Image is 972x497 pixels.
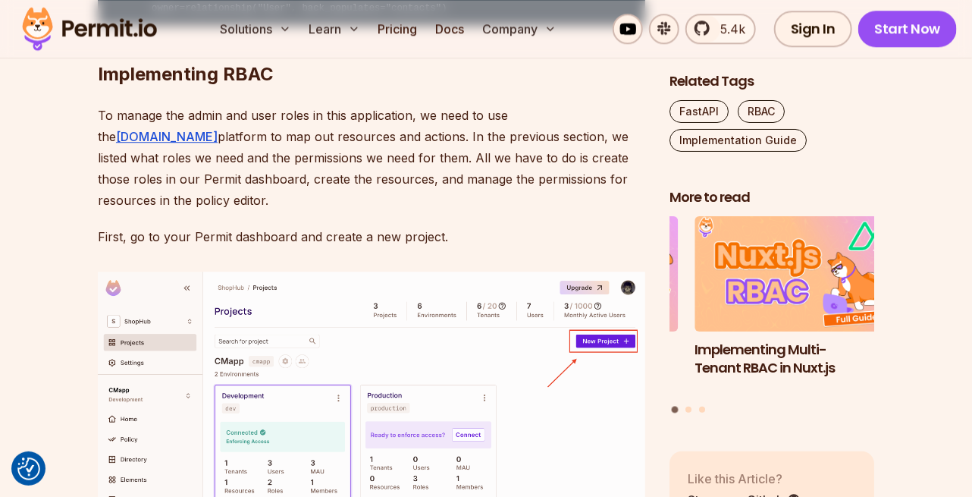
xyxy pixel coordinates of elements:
[669,73,874,92] h2: Related Tags
[711,20,745,38] span: 5.4k
[688,470,801,488] p: Like this Article?
[695,217,899,398] a: Implementing Multi-Tenant RBAC in Nuxt.jsImplementing Multi-Tenant RBAC in Nuxt.js
[669,189,874,208] h2: More to read
[695,217,899,398] li: 1 of 3
[303,14,366,44] button: Learn
[695,217,899,332] img: Implementing Multi-Tenant RBAC in Nuxt.js
[98,105,645,211] p: To manage the admin and user roles in this application, we need to use the platform to map out re...
[116,129,218,144] a: [DOMAIN_NAME]
[669,130,807,153] a: Implementation Guide
[98,226,645,247] p: First, go to your Permit dashboard and create a new project.
[474,217,679,332] img: Policy-Based Access Control (PBAC) Isn’t as Great as You Think
[774,11,852,47] a: Sign In
[695,341,899,379] h3: Implementing Multi-Tenant RBAC in Nuxt.js
[215,14,297,44] button: Solutions
[699,407,705,413] button: Go to slide 3
[669,101,729,124] a: FastAPI
[474,217,679,398] li: 3 of 3
[477,14,563,44] button: Company
[17,458,40,480] button: Consent Preferences
[738,101,785,124] a: RBAC
[669,217,874,416] div: Posts
[672,407,679,414] button: Go to slide 1
[685,14,756,44] a: 5.4k
[17,458,40,480] img: Revisit consent button
[474,341,679,397] h3: Policy-Based Access Control (PBAC) Isn’t as Great as You Think
[685,407,691,413] button: Go to slide 2
[430,14,471,44] a: Docs
[858,11,958,47] a: Start Now
[15,3,164,55] img: Permit logo
[372,14,424,44] a: Pricing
